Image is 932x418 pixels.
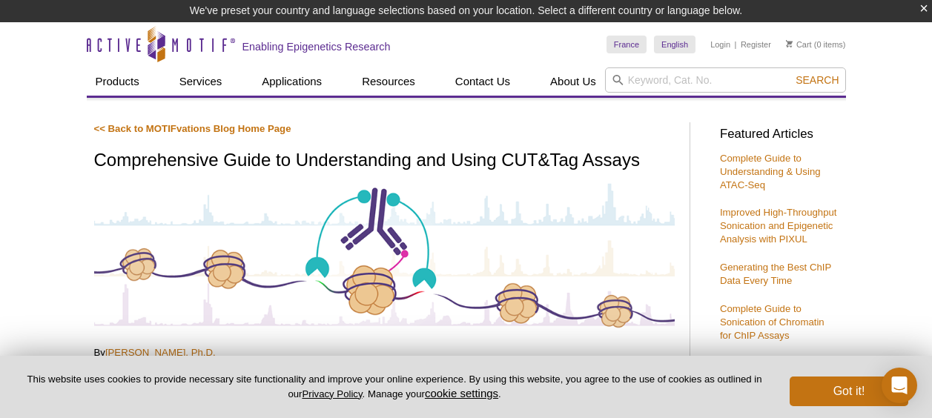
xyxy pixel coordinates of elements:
[720,128,839,141] h3: Featured Articles
[735,36,737,53] li: |
[786,39,812,50] a: Cart
[242,40,391,53] h2: Enabling Epigenetics Research
[94,150,675,172] h1: Comprehensive Guide to Understanding and Using CUT&Tag Assays
[353,67,424,96] a: Resources
[720,262,831,286] a: Generating the Best ChIP Data Every Time
[720,303,824,341] a: Complete Guide to Sonication of Chromatin for ChIP Assays
[786,36,846,53] li: (0 items)
[796,74,839,86] span: Search
[425,387,498,399] button: cookie settings
[94,181,675,329] img: Antibody-Based Tagmentation Notes
[171,67,231,96] a: Services
[654,36,695,53] a: English
[302,388,362,399] a: Privacy Policy
[541,67,605,96] a: About Us
[105,347,216,358] a: [PERSON_NAME], Ph.D.
[720,207,837,245] a: Improved High-Throughput Sonication and Epigenetic Analysis with PIXUL
[741,39,771,50] a: Register
[786,40,793,47] img: Your Cart
[710,39,730,50] a: Login
[94,123,291,134] a: << Back to MOTIFvations Blog Home Page
[791,73,843,87] button: Search
[720,153,821,190] a: Complete Guide to Understanding & Using ATAC-Seq
[790,376,908,406] button: Got it!
[607,36,647,53] a: France
[87,67,148,96] a: Products
[446,67,519,96] a: Contact Us
[253,67,331,96] a: Applications
[24,373,765,401] p: This website uses cookies to provide necessary site functionality and improve your online experie...
[605,67,846,93] input: Keyword, Cat. No.
[94,346,675,359] p: By
[882,368,917,403] div: Open Intercom Messenger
